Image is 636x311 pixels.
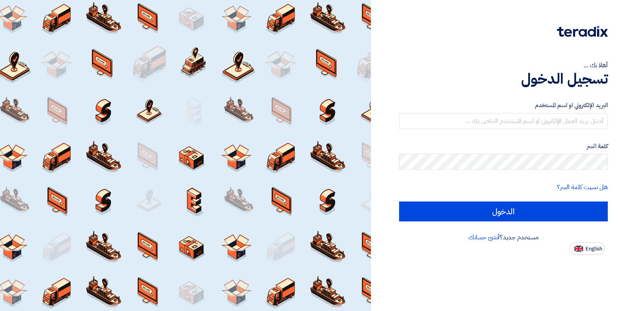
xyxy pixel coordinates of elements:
div: مستخدم جديد؟ [399,233,608,242]
img: Teradix logo [557,26,608,37]
span: English [586,246,602,252]
div: أهلا بك ... [399,61,608,70]
button: English [570,242,605,255]
h1: تسجيل الدخول [399,70,608,88]
label: كلمة السر [399,142,608,151]
a: هل نسيت كلمة السر؟ [557,182,608,192]
img: en-US.png [574,246,583,252]
input: أدخل بريد العمل الإلكتروني او اسم المستخدم الخاص بك ... [399,113,608,129]
a: أنشئ حسابك [468,233,500,242]
label: البريد الإلكتروني او اسم المستخدم [399,101,608,110]
input: الدخول [399,201,608,221]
